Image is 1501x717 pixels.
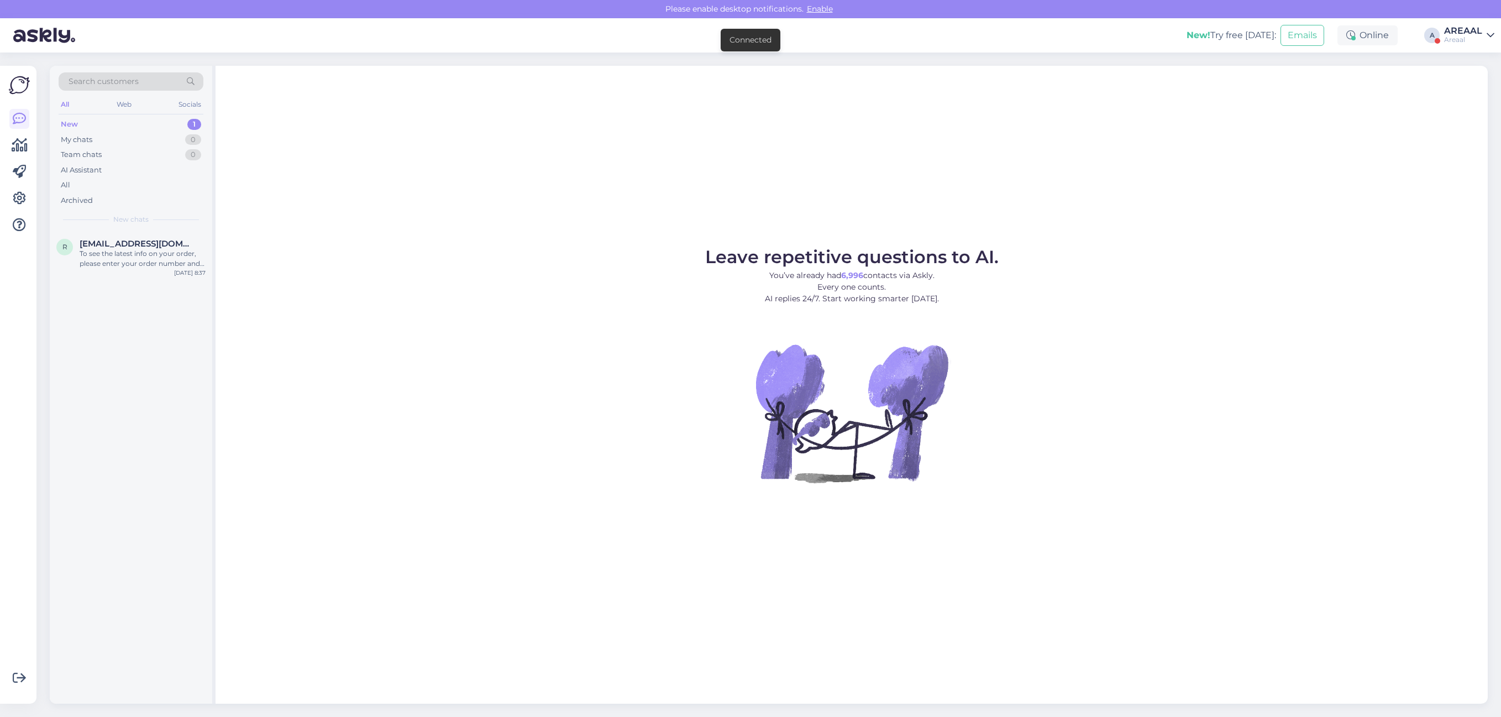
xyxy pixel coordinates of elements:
[1280,25,1324,46] button: Emails
[1444,27,1494,44] a: AREAALAreaal
[729,34,772,46] div: Connected
[804,4,836,14] span: Enable
[752,313,951,512] img: No Chat active
[176,97,203,112] div: Socials
[9,75,30,96] img: Askly Logo
[80,239,195,249] span: rain5891@gmail.com
[62,243,67,251] span: r
[59,97,71,112] div: All
[69,76,139,87] span: Search customers
[174,269,206,277] div: [DATE] 8:37
[705,246,999,268] span: Leave repetitive questions to AI.
[61,180,70,191] div: All
[185,134,201,145] div: 0
[61,149,102,160] div: Team chats
[113,214,149,224] span: New chats
[61,165,102,176] div: AI Assistant
[187,119,201,130] div: 1
[705,270,999,305] p: You’ve already had contacts via Askly. Every one counts. AI replies 24/7. Start working smarter [...
[61,119,78,130] div: New
[61,134,92,145] div: My chats
[1444,27,1482,35] div: AREAAL
[1337,25,1398,45] div: Online
[114,97,134,112] div: Web
[185,149,201,160] div: 0
[1187,30,1210,40] b: New!
[1444,35,1482,44] div: Areaal
[841,270,863,280] b: 6,996
[1424,28,1440,43] div: A
[1187,29,1276,42] div: Try free [DATE]:
[80,249,206,269] div: To see the latest info on your order, please enter your order number and email at one of these li...
[61,195,93,206] div: Archived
